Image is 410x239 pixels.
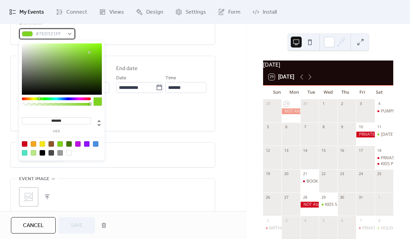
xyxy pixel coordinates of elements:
div: NOT AVAILABLE [300,202,319,208]
div: KIDS PARTY [375,161,393,167]
div: PUMPKIN CANDLE POUR WORKSHOP [375,108,393,114]
div: KIDS SPELL WORKSHOP [319,202,337,208]
div: NOT AVAILABLE [282,108,300,114]
div: 7 [302,124,307,130]
div: 2 [265,218,270,223]
div: 1 [377,195,382,200]
span: Form [228,8,241,16]
div: #000000 [40,150,45,156]
div: 19 [265,171,270,176]
div: 5 [265,124,270,130]
div: Thu [337,85,354,99]
div: 28 [265,101,270,106]
div: 12 [265,148,270,153]
div: #9013FE [84,141,90,147]
div: Wed [320,85,337,99]
div: #FFFFFF [66,150,72,156]
div: 3 [358,101,363,106]
div: Tue [303,85,320,99]
a: Settings [170,3,211,21]
div: 17 [358,148,363,153]
div: BIRTHDAY PARTY [263,225,282,231]
div: Mon [286,85,303,99]
div: HOLIDAY PORCH DUO WORKSHOP 6-9PM [375,225,393,231]
label: hex [22,130,91,133]
div: BIRTHDAY PARTY [269,225,302,231]
div: 16 [340,148,345,153]
a: Connect [51,3,92,21]
a: Design [131,3,168,21]
div: KIDS PARTY [381,161,403,167]
div: #B8E986 [31,150,36,156]
div: 30 [302,101,307,106]
div: PRIVATE HOLIDAY PARTY [362,225,410,231]
div: 13 [284,148,289,153]
div: 3 [284,218,289,223]
div: #F8E71C [40,141,45,147]
div: 9 [340,124,345,130]
div: 11 [377,124,382,130]
div: 31 [358,195,363,200]
span: #7ED321FF [36,30,64,38]
span: Install [263,8,277,16]
div: 4 [302,218,307,223]
span: Views [109,8,124,16]
span: My Events [19,8,44,16]
div: End date [116,65,138,73]
div: #4A4A4A [49,150,54,156]
span: Design [146,8,163,16]
div: Sat [371,85,388,99]
div: 29 [284,101,289,106]
a: Form [213,3,246,21]
div: #417505 [66,141,72,147]
a: My Events [4,3,49,21]
div: 6 [340,218,345,223]
div: 1 [321,101,326,106]
span: Connect [66,8,87,16]
div: Sun [269,85,286,99]
div: PRIVATE EVENT [356,132,374,137]
div: Event color [19,19,74,27]
div: 8 [321,124,326,130]
div: 28 [302,195,307,200]
div: #7ED321 [57,141,63,147]
div: 22 [321,171,326,176]
div: 2 [340,101,345,106]
span: Event image [19,175,50,183]
div: 7 [358,218,363,223]
div: #50E3C2 [22,150,27,156]
div: 25 [377,171,382,176]
div: #4A90E2 [93,141,98,147]
div: THANKSGIVING PUMPKIN CANDLE POUR WORKSHOP - SAT 11TH OCT [375,132,393,137]
div: 8 [377,218,382,223]
span: Time [165,74,176,82]
div: Fri [354,85,371,99]
div: 21 [302,171,307,176]
div: 6 [284,124,289,130]
div: 5 [321,218,326,223]
div: 10 [358,124,363,130]
div: 18 [377,148,382,153]
button: Cancel [11,217,56,234]
div: #D0021B [22,141,27,147]
div: 26 [265,195,270,200]
div: #BD10E0 [75,141,81,147]
div: #9B9B9B [57,150,63,156]
span: Cancel [23,222,44,230]
span: Settings [186,8,206,16]
div: KIDS SPELL WORKSHOP [325,202,370,208]
span: Date [116,74,126,82]
div: PRIVATE HOLIDAY PARTY [356,225,374,231]
div: 4 [377,101,382,106]
button: 29[DATE] [266,72,297,82]
div: #8B572A [49,141,54,147]
div: [DATE] [263,61,393,69]
div: 29 [321,195,326,200]
a: Install [247,3,282,21]
div: 24 [358,171,363,176]
div: BOOK CLUB MEET UP [300,178,319,184]
div: PRIVATE WORKSHOP [375,155,393,161]
div: 14 [302,148,307,153]
div: ; [19,187,38,207]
